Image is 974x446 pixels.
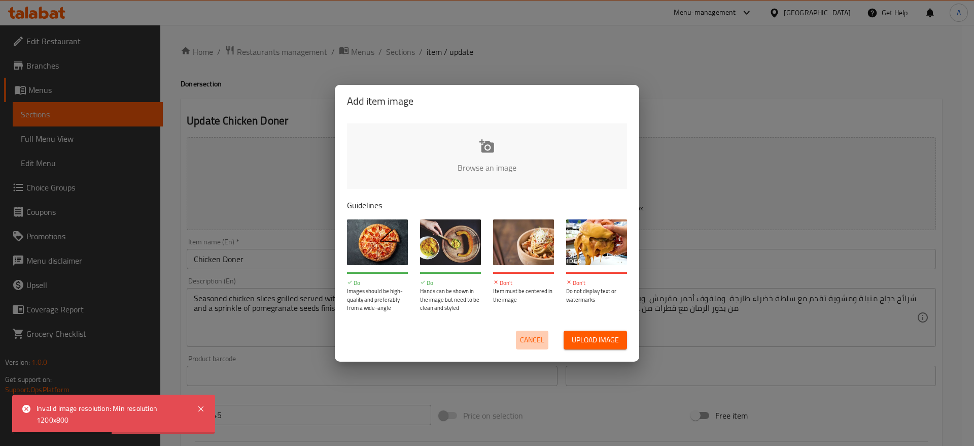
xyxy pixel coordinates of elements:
[420,279,481,288] p: Do
[493,219,554,265] img: guide-img-3@3x.jpg
[347,199,627,211] p: Guidelines
[493,279,554,288] p: Don't
[572,334,619,346] span: Upload image
[566,219,627,265] img: guide-img-4@3x.jpg
[566,279,627,288] p: Don't
[420,287,481,312] p: Hands can be shown in the image but need to be clean and styled
[347,279,408,288] p: Do
[520,334,544,346] span: Cancel
[516,331,548,349] button: Cancel
[347,93,627,109] h2: Add item image
[37,403,187,426] div: Invalid image resolution: Min resolution 1200x800
[347,219,408,265] img: guide-img-1@3x.jpg
[420,219,481,265] img: guide-img-2@3x.jpg
[347,287,408,312] p: Images should be high-quality and preferably from a wide-angle
[564,331,627,349] button: Upload image
[566,287,627,304] p: Do not display text or watermarks
[493,287,554,304] p: Item must be centered in the image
